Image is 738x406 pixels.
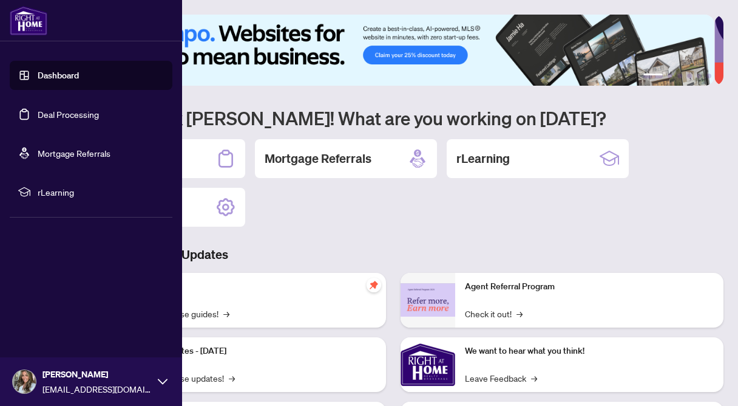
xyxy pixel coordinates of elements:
span: pushpin [367,278,381,292]
button: Open asap [689,363,726,400]
h3: Brokerage & Industry Updates [63,246,723,263]
img: Profile Icon [13,370,36,393]
img: We want to hear what you think! [401,337,455,392]
a: Deal Processing [38,109,99,120]
p: Platform Updates - [DATE] [127,345,376,358]
span: [EMAIL_ADDRESS][DOMAIN_NAME] [42,382,152,396]
span: → [223,307,229,320]
button: 3 [677,74,682,78]
button: 1 [643,74,663,78]
button: 2 [668,74,672,78]
p: Self-Help [127,280,376,294]
img: Slide 0 [63,15,714,86]
button: 5 [697,74,702,78]
a: Leave Feedback→ [465,371,537,385]
h2: rLearning [456,150,510,167]
a: Dashboard [38,70,79,81]
span: rLearning [38,185,164,199]
a: Check it out!→ [465,307,523,320]
span: → [229,371,235,385]
span: [PERSON_NAME] [42,368,152,381]
span: → [531,371,537,385]
h2: Mortgage Referrals [265,150,371,167]
button: 6 [706,74,711,78]
a: Mortgage Referrals [38,148,110,159]
p: We want to hear what you think! [465,345,714,358]
span: → [516,307,523,320]
button: 4 [687,74,692,78]
p: Agent Referral Program [465,280,714,294]
h1: Welcome back [PERSON_NAME]! What are you working on [DATE]? [63,106,723,129]
img: logo [10,6,47,35]
img: Agent Referral Program [401,283,455,317]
